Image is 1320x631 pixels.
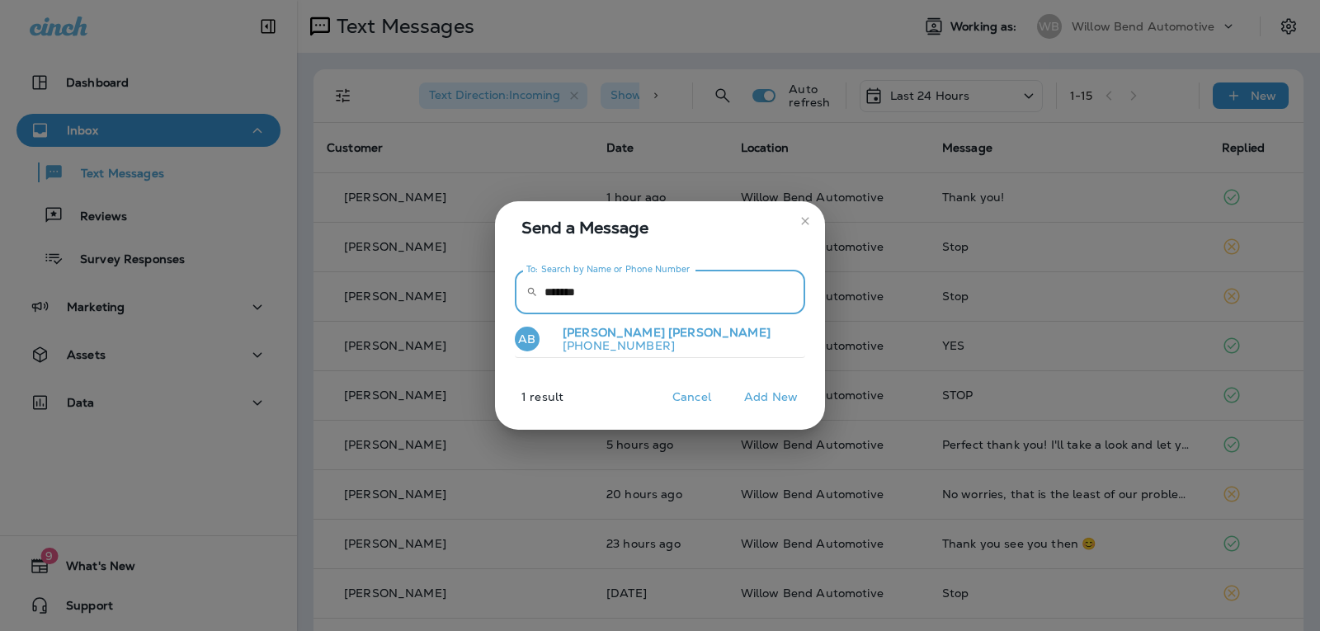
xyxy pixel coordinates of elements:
button: AB[PERSON_NAME] [PERSON_NAME][PHONE_NUMBER] [515,321,805,359]
button: Add New [736,384,806,410]
span: [PERSON_NAME] [668,325,771,340]
button: Cancel [661,384,723,410]
p: [PHONE_NUMBER] [549,339,771,352]
span: Send a Message [521,214,805,241]
p: 1 result [488,390,563,417]
label: To: Search by Name or Phone Number [526,263,691,275]
div: AB [515,327,540,351]
button: close [792,208,818,234]
span: [PERSON_NAME] [563,325,665,340]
